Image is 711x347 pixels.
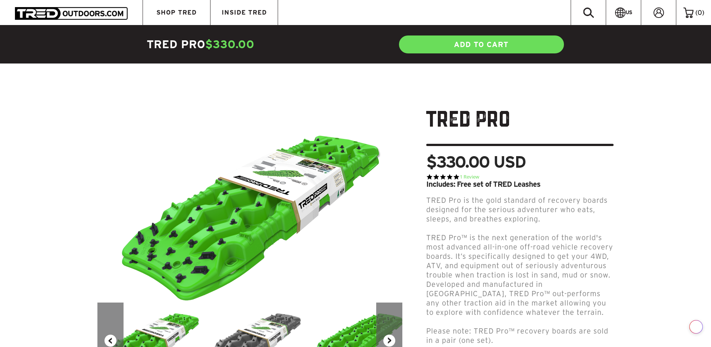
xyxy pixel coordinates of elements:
img: TRED_Pro_ISO-Green_700x.png [119,108,381,303]
span: ( ) [695,9,704,16]
p: TRED Pro is the gold standard of recovery boards designed for the serious adventurer who eats, sl... [426,196,614,224]
img: TRED Outdoors America [15,7,128,19]
span: SHOP TRED [156,9,197,16]
span: $330.00 USD [426,154,526,170]
a: 1 reviews [460,174,479,180]
span: $330.00 [205,38,255,50]
div: Includes: Free set of TRED Leashes [426,180,614,188]
h1: TRED Pro [426,108,614,146]
span: Please note: TRED Pro™ recovery boards are sold in a pair (one set). [426,327,608,344]
span: TRED Pro™ is the next generation of the world's most advanced all-in-one off-road vehicle recover... [426,233,613,316]
img: cart-icon [683,7,693,18]
span: 0 [698,9,702,16]
span: INSIDE TRED [222,9,267,16]
a: ADD TO CART [398,35,565,54]
h4: TRED Pro [147,37,356,52]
